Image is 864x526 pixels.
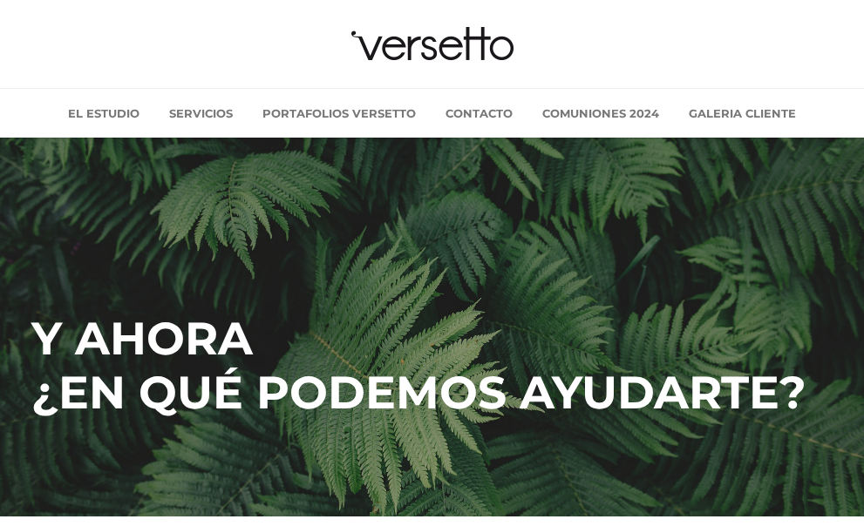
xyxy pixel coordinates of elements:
[676,89,809,138] a: Galeria cliente
[249,89,429,138] a: Portafolios Versetto
[156,89,246,138] a: Servicios
[529,89,672,138] a: Comuniones 2024
[345,26,520,61] img: versetto
[55,89,153,138] a: El estudio
[432,89,526,138] a: Contacto
[31,312,833,421] h1: Y AHORA ¿En qué podemos ayudarte?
